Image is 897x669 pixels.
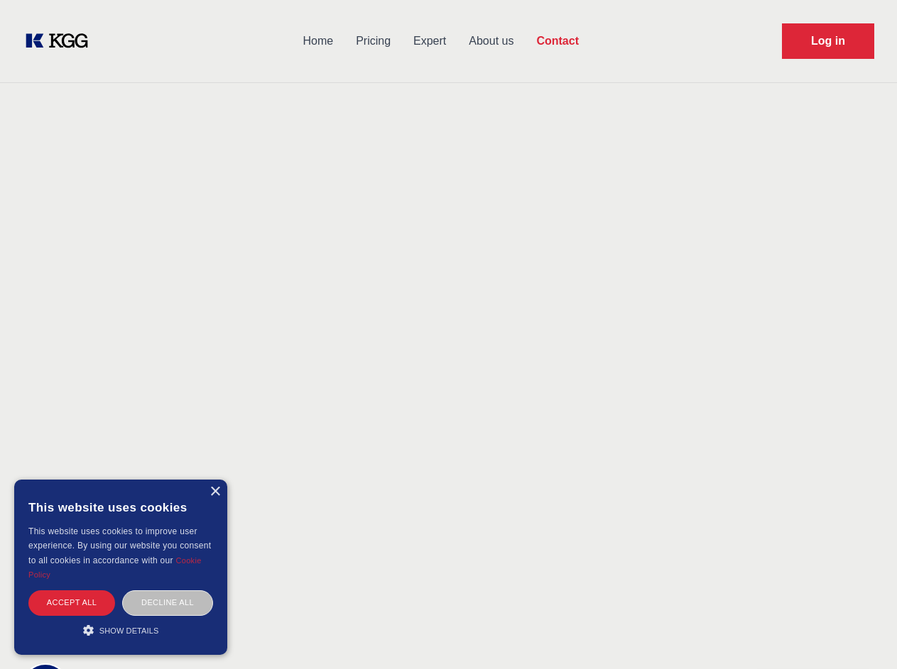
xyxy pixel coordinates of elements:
span: This website uses cookies to improve user experience. By using our website you consent to all coo... [28,526,211,565]
div: Close [210,487,220,497]
a: Cookie Policy [28,556,202,579]
a: Expert [402,23,457,60]
div: Decline all [122,590,213,615]
a: Contact [525,23,590,60]
div: Show details [28,623,213,637]
div: Accept all [28,590,115,615]
a: Home [291,23,344,60]
a: About us [457,23,525,60]
div: This website uses cookies [28,490,213,524]
a: KOL Knowledge Platform: Talk to Key External Experts (KEE) [23,30,99,52]
a: Pricing [344,23,402,60]
iframe: Chat Widget [826,601,897,669]
span: Show details [99,626,159,635]
a: Request Demo [782,23,874,59]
